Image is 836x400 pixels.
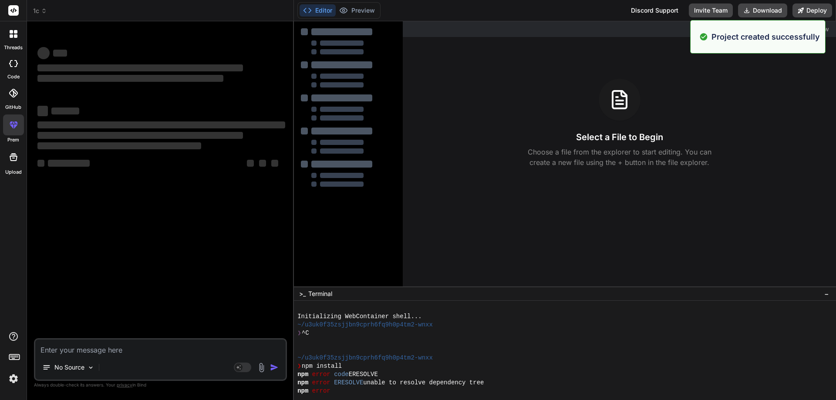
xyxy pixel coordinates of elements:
[7,136,19,144] label: prem
[37,64,243,71] span: ‌
[5,104,21,111] label: GitHub
[689,3,733,17] button: Invite Team
[37,47,50,59] span: ‌
[823,287,831,301] button: −
[87,364,94,371] img: Pick Models
[37,121,285,128] span: ‌
[270,363,279,372] img: icon
[247,160,254,167] span: ‌
[824,289,829,298] span: −
[522,147,717,168] p: Choose a file from the explorer to start editing. You can create a new file using the + button in...
[51,108,79,114] span: ‌
[312,387,330,395] span: error
[7,73,20,81] label: code
[33,7,47,15] span: 1с
[302,362,342,370] span: npm install
[297,370,308,379] span: npm
[349,370,378,379] span: ERESOLVE
[738,3,787,17] button: Download
[297,321,433,329] span: ~/u3uk0f35zsjjbn9cprh6fq9h0p4tm2-wnxx
[117,382,132,387] span: privacy
[299,289,306,298] span: >_
[5,168,22,176] label: Upload
[334,370,349,379] span: code
[37,75,223,82] span: ‌
[37,106,48,116] span: ‌
[54,363,84,372] p: No Source
[297,313,422,321] span: Initializing WebContainer shell...
[37,142,201,149] span: ‌
[297,387,308,395] span: npm
[308,289,332,298] span: Terminal
[37,160,44,167] span: ‌
[297,379,308,387] span: npm
[300,4,336,17] button: Editor
[53,50,67,57] span: ‌
[626,3,684,17] div: Discord Support
[37,132,243,139] span: ‌
[312,379,330,387] span: error
[312,370,330,379] span: error
[576,131,663,143] h3: Select a File to Begin
[297,354,433,362] span: ~/u3uk0f35zsjjbn9cprh6fq9h0p4tm2-wnxx
[711,31,820,43] p: Project created successfully
[302,329,309,337] span: ^C
[699,31,708,43] img: alert
[297,329,302,337] span: ❯
[336,4,378,17] button: Preview
[6,371,21,386] img: settings
[334,379,363,387] span: ERESOLVE
[271,160,278,167] span: ‌
[363,379,484,387] span: unable to resolve dependency tree
[259,160,266,167] span: ‌
[297,362,302,370] span: ❯
[4,44,23,51] label: threads
[34,381,287,389] p: Always double-check its answers. Your in Bind
[256,363,266,373] img: attachment
[48,160,90,167] span: ‌
[792,3,832,17] button: Deploy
